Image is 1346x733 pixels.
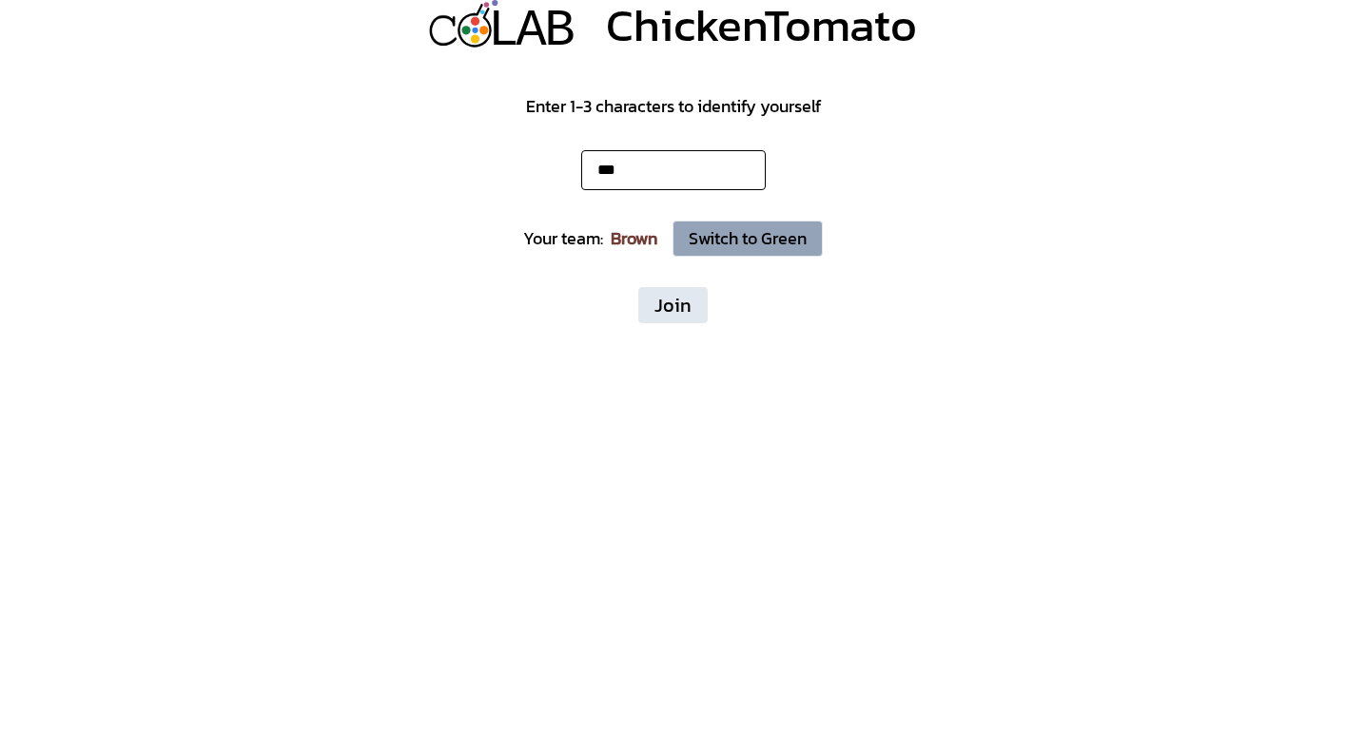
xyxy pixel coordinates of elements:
div: Your team: [523,225,603,252]
div: Brown [611,225,657,252]
div: L [488,1,518,63]
div: Enter 1-3 characters to identify yourself [526,93,821,120]
div: ChickenTomato [606,2,917,48]
button: Join [638,287,708,323]
div: B [544,1,575,63]
div: A [516,1,546,63]
button: Switch to Green [673,221,823,257]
